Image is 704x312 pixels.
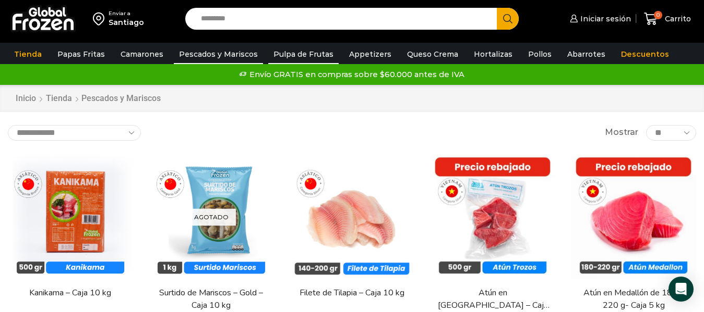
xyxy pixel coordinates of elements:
h1: Pescados y Mariscos [81,93,161,103]
p: Agotado [187,208,236,226]
a: Queso Crema [402,44,463,64]
img: address-field-icon.svg [93,10,109,28]
a: Kanikama – Caja 10 kg [14,287,127,299]
a: Tienda [9,44,47,64]
a: Inicio [15,93,37,105]
div: Santiago [109,17,144,28]
a: Pescados y Mariscos [174,44,263,64]
a: Atún en Medallón de 180 a 220 g- Caja 5 kg [577,287,690,311]
a: Descuentos [616,44,674,64]
nav: Breadcrumb [15,93,161,105]
select: Pedido de la tienda [8,125,141,141]
a: Tienda [45,93,73,105]
a: Abarrotes [562,44,611,64]
a: Pulpa de Frutas [268,44,339,64]
span: Carrito [662,14,691,24]
div: Open Intercom Messenger [669,277,694,302]
div: Enviar a [109,10,144,17]
span: Mostrar [605,127,638,139]
a: Appetizers [344,44,397,64]
a: Iniciar sesión [567,8,631,29]
a: Pollos [523,44,557,64]
a: Camarones [115,44,169,64]
span: 0 [654,11,662,19]
a: Filete de Tilapia – Caja 10 kg [296,287,409,299]
a: Surtido de Mariscos – Gold – Caja 10 kg [155,287,268,311]
a: Hortalizas [469,44,518,64]
span: Iniciar sesión [578,14,631,24]
a: Papas Fritas [52,44,110,64]
a: 0 Carrito [641,7,694,31]
button: Search button [497,8,519,30]
a: Atún en [GEOGRAPHIC_DATA] – Caja 10 kg [436,287,549,311]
